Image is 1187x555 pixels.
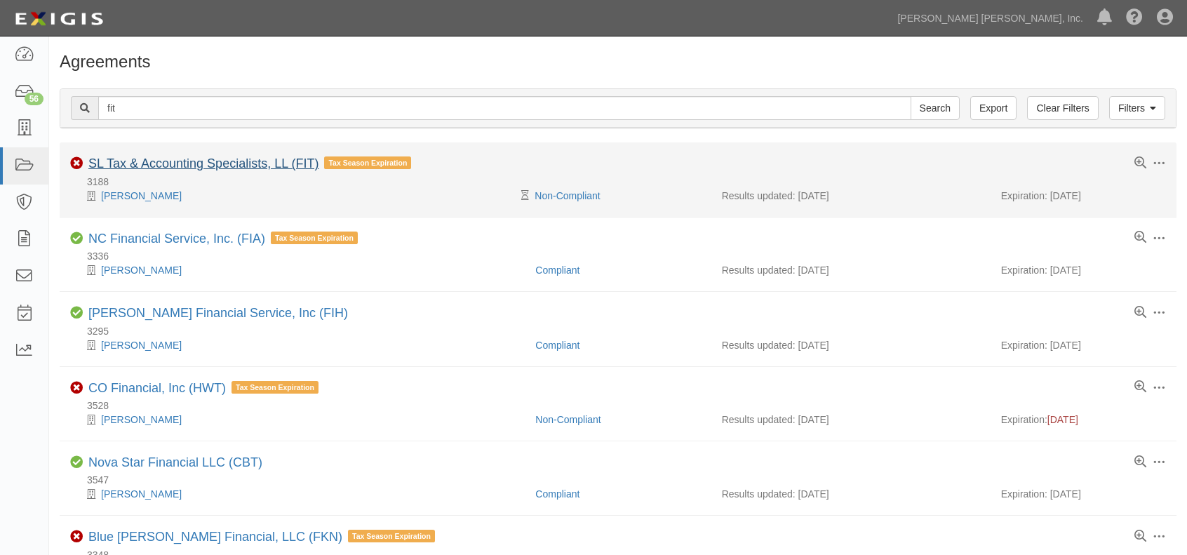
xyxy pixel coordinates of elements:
div: 3528 [70,399,1176,413]
a: Compliant [535,488,579,500]
div: Expiration: [DATE] [1001,189,1166,203]
div: Nova Star Financial LLC (CBT) [88,455,262,471]
div: Blue Jay Financial, LLC (FKN) [88,530,435,545]
i: Non-Compliant [70,530,83,543]
a: [PERSON_NAME] [101,488,182,500]
a: [PERSON_NAME] Financial Service, Inc (FIH) [88,306,348,320]
a: Filters [1109,96,1165,120]
a: Compliant [535,265,579,276]
input: Search [98,96,911,120]
i: Compliant [70,232,83,245]
a: View results summary [1134,307,1146,319]
a: Nova Star Financial LLC (CBT) [88,455,262,469]
i: Non-Compliant [70,157,83,170]
div: 56 [25,93,43,105]
div: 3336 [70,249,1176,263]
div: CO Financial, Inc (HWT) [88,381,318,396]
span: Tax Season Expiration [232,381,318,394]
div: Results updated: [DATE] [722,413,980,427]
a: [PERSON_NAME] [101,190,182,201]
div: Results updated: [DATE] [722,263,980,277]
a: View results summary [1134,530,1146,543]
a: NC Financial Service, Inc. (FIA) [88,232,265,246]
div: Results updated: [DATE] [722,487,980,501]
div: 3547 [70,473,1176,487]
div: Expiration: [DATE] [1001,338,1166,352]
span: Tax Season Expiration [324,156,411,169]
i: Pending Review [521,191,529,201]
div: Stephanie Ellis [70,189,525,203]
div: Niam Mustafa [70,263,525,277]
a: View results summary [1134,157,1146,170]
span: Tax Season Expiration [271,232,358,244]
span: Tax Season Expiration [348,530,435,542]
a: [PERSON_NAME] [101,414,182,425]
i: Compliant [70,456,83,469]
img: logo-5460c22ac91f19d4615b14bd174203de0afe785f0fc80cf4dbbc73dc1793850b.png [11,6,107,32]
a: Non-Compliant [535,414,601,425]
div: 3188 [70,175,1176,189]
div: Jonathan Lulo [70,487,525,501]
a: Export [970,96,1017,120]
input: Search [911,96,960,120]
i: Help Center - Complianz [1126,10,1143,27]
a: CO Financial, Inc (HWT) [88,381,226,395]
a: [PERSON_NAME] [101,340,182,351]
span: [DATE] [1047,414,1078,425]
h1: Agreements [60,53,1176,71]
div: 3295 [70,324,1176,338]
a: Non-Compliant [535,190,600,201]
div: Theo Adegboruwa [70,338,525,352]
a: [PERSON_NAME] [101,265,182,276]
div: Expiration: [1001,413,1166,427]
div: Results updated: [DATE] [722,189,980,203]
a: [PERSON_NAME] [PERSON_NAME], Inc. [890,4,1090,32]
i: Non-Compliant [70,382,83,394]
a: Blue [PERSON_NAME] Financial, LLC (FKN) [88,530,342,544]
a: View results summary [1134,232,1146,244]
div: Expiration: [DATE] [1001,263,1166,277]
a: SL Tax & Accounting Specialists, LL (FIT) [88,156,318,170]
div: Results updated: [DATE] [722,338,980,352]
a: Clear Filters [1027,96,1098,120]
div: NC Financial Service, Inc. (FIA) [88,232,358,247]
a: View results summary [1134,456,1146,469]
div: Expiration: [DATE] [1001,487,1166,501]
div: Theo A. Financial Service, Inc (FIH) [88,306,348,321]
a: Compliant [535,340,579,351]
a: View results summary [1134,381,1146,394]
i: Compliant [70,307,83,319]
div: SL Tax & Accounting Specialists, LL (FIT) [88,156,411,172]
div: David Fruh [70,413,525,427]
